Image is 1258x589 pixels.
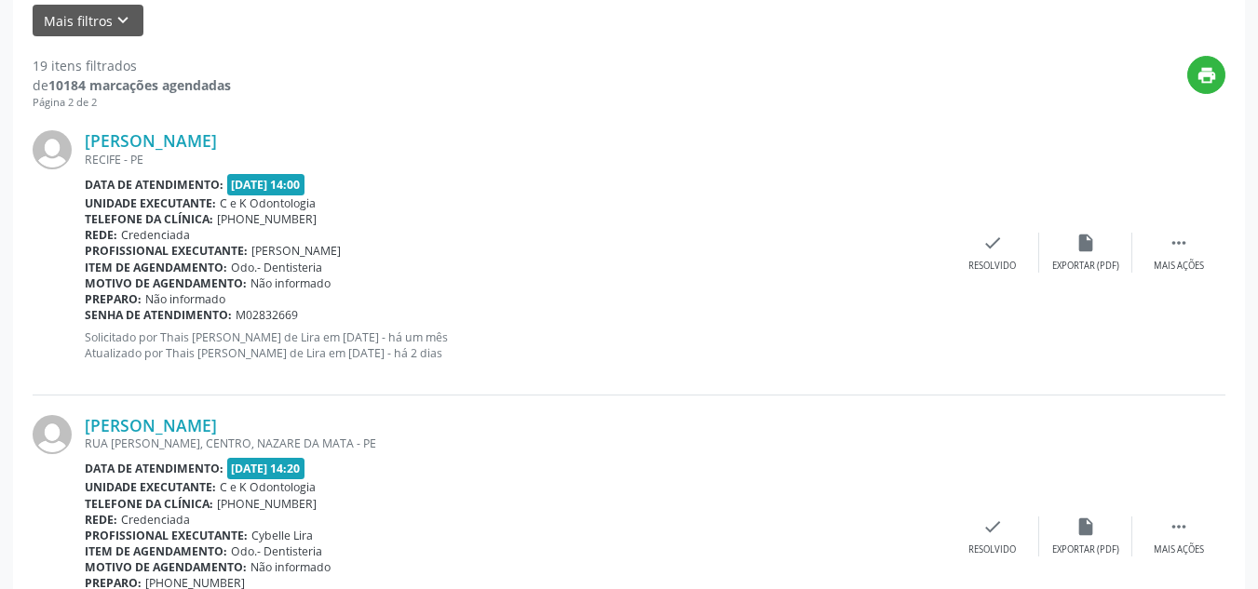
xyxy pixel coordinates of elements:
[217,496,317,512] span: [PHONE_NUMBER]
[1075,516,1096,537] i: insert_drive_file
[48,76,231,94] strong: 10184 marcações agendadas
[85,243,248,259] b: Profissional executante:
[85,195,216,211] b: Unidade executante:
[85,260,227,275] b: Item de agendamento:
[145,291,225,307] span: Não informado
[968,543,1016,556] div: Resolvido
[1052,543,1119,556] div: Exportar (PDF)
[33,75,231,95] div: de
[121,512,190,528] span: Credenciada
[220,479,316,495] span: C e K Odontologia
[85,461,223,476] b: Data de atendimento:
[227,174,305,195] span: [DATE] 14:00
[85,275,247,291] b: Motivo de agendamento:
[85,152,946,167] div: RECIFE - PE
[250,559,331,575] span: Não informado
[85,227,117,243] b: Rede:
[217,211,317,227] span: [PHONE_NUMBER]
[1052,260,1119,273] div: Exportar (PDF)
[85,130,217,151] a: [PERSON_NAME]
[85,211,213,227] b: Telefone da clínica:
[968,260,1016,273] div: Resolvido
[85,329,946,361] p: Solicitado por Thais [PERSON_NAME] de Lira em [DATE] - há um mês Atualizado por Thais [PERSON_NAM...
[231,260,322,275] span: Odo.- Dentisteria
[85,496,213,512] b: Telefone da clínica:
[231,543,322,559] span: Odo.- Dentisteria
[33,56,231,75] div: 19 itens filtrados
[33,415,72,454] img: img
[1154,260,1204,273] div: Mais ações
[85,528,248,543] b: Profissional executante:
[121,227,190,243] span: Credenciada
[85,435,946,451] div: RUA [PERSON_NAME], CENTRO, NAZARE DA MATA - PE
[982,233,1003,253] i: check
[220,195,316,211] span: C e K Odontologia
[33,130,72,169] img: img
[250,275,331,291] span: Não informado
[85,307,232,323] b: Senha de atendimento:
[85,177,223,193] b: Data de atendimento:
[1169,516,1189,537] i: 
[251,528,313,543] span: Cybelle Lira
[251,243,341,259] span: [PERSON_NAME]
[982,516,1003,537] i: check
[85,291,142,307] b: Preparo:
[33,95,231,111] div: Página 2 de 2
[33,5,143,37] button: Mais filtroskeyboard_arrow_down
[236,307,298,323] span: M02832669
[1187,56,1225,94] button: print
[1075,233,1096,253] i: insert_drive_file
[85,512,117,528] b: Rede:
[113,10,133,31] i: keyboard_arrow_down
[1154,543,1204,556] div: Mais ações
[85,415,217,435] a: [PERSON_NAME]
[1197,65,1217,86] i: print
[1169,233,1189,253] i: 
[85,543,227,559] b: Item de agendamento:
[227,458,305,479] span: [DATE] 14:20
[85,479,216,495] b: Unidade executante:
[85,559,247,575] b: Motivo de agendamento:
